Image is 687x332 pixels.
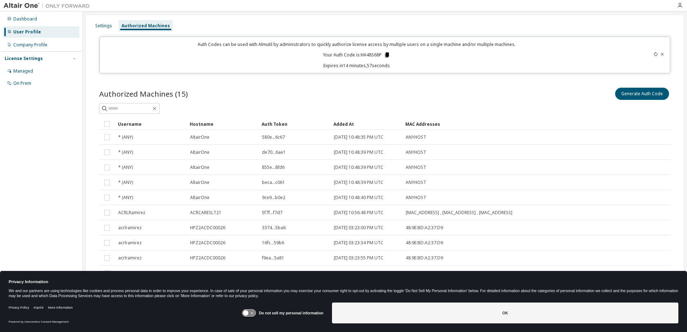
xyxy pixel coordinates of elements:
[13,80,31,86] div: On Prem
[13,29,41,35] div: User Profile
[262,240,284,246] span: 16fc...59b6
[334,210,383,216] span: [DATE] 10:56:48 PM UTC
[190,210,221,216] span: ACRCARESLT21
[118,134,133,140] span: * (ANY)
[334,225,383,231] span: [DATE] 03:23:00 PM UTC
[615,88,669,100] button: Generate Auth Code
[334,165,383,170] span: [DATE] 10:48:39 PM UTC
[334,149,383,155] span: [DATE] 10:48:39 PM UTC
[406,255,443,261] span: 48:9E:BD:A2:37:D9
[190,180,209,185] span: AltairOne
[13,42,47,48] div: Company Profile
[190,134,209,140] span: AltairOne
[406,165,426,170] span: ANYHOST
[406,134,426,140] span: ANYHOST
[262,210,282,216] span: 5f7f...f7d7
[406,180,426,185] span: ANYHOST
[190,165,209,170] span: AltairOne
[334,195,383,200] span: [DATE] 10:48:40 PM UTC
[4,2,93,9] img: Altair One
[99,89,188,99] span: Authorized Machines (15)
[95,23,112,29] div: Settings
[406,240,443,246] span: 48:9E:BD:A2:37:D9
[334,255,383,261] span: [DATE] 03:23:55 PM UTC
[323,52,390,58] p: Your Auth Code is: HA48S68P
[118,255,142,261] span: acrlramirez
[118,225,142,231] span: acrlramirez
[190,240,225,246] span: HPZ2ACDC00026
[118,240,142,246] span: acrlramirez
[118,165,133,170] span: * (ANY)
[262,255,284,261] span: f9ea...5a81
[262,225,286,231] span: 3374...5ba6
[406,210,512,216] span: [MAC_ADDRESS] , [MAC_ADDRESS] , [MAC_ADDRESS]
[406,149,426,155] span: ANYHOST
[13,68,33,74] div: Managed
[13,16,37,22] div: Dashboard
[190,255,225,261] span: HPZ2ACDC00026
[190,149,209,155] span: AltairOne
[190,225,225,231] span: HPZ2ACDC00026
[104,41,610,47] p: Auth Codes can be used with Almutil by administrators to quickly authorize license access by mult...
[334,240,383,246] span: [DATE] 03:23:34 PM UTC
[262,195,285,200] span: 9ce9...b0e2
[118,118,184,130] div: Username
[262,134,285,140] span: 580e...6c67
[333,118,400,130] div: Added At
[121,23,170,29] div: Authorized Machines
[262,149,286,155] span: de70...6ae1
[104,63,610,69] p: Expires in 14 minutes, 57 seconds
[118,195,133,200] span: * (ANY)
[118,210,145,216] span: ACRLRamirez
[334,134,383,140] span: [DATE] 10:48:35 PM UTC
[5,56,43,61] div: License Settings
[190,118,256,130] div: Hostname
[406,225,443,231] span: 48:9E:BD:A2:37:D9
[334,180,383,185] span: [DATE] 10:48:39 PM UTC
[118,180,133,185] span: * (ANY)
[406,195,426,200] span: ANYHOST
[262,180,285,185] span: beca...c061
[190,195,209,200] span: AltairOne
[262,118,328,130] div: Auth Token
[405,118,591,130] div: MAC Addresses
[262,165,285,170] span: 855e...8fd6
[118,149,133,155] span: * (ANY)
